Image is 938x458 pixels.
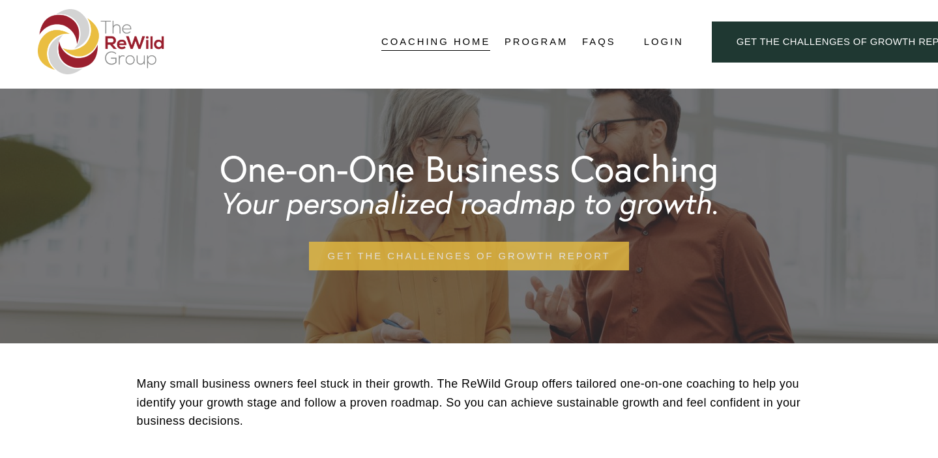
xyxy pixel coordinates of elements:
[309,242,630,271] a: get the challenges of growth report
[220,184,718,222] em: Your personalized roadmap to growth.
[38,9,166,74] img: The ReWild Group
[220,150,718,187] h1: One-on-One Business Coaching
[644,33,684,51] a: Login
[381,33,490,52] a: Coaching Home
[137,375,802,431] p: Many small business owners feel stuck in their growth. The ReWild Group offers tailored one-on-on...
[582,33,616,52] a: FAQs
[505,33,568,52] a: Program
